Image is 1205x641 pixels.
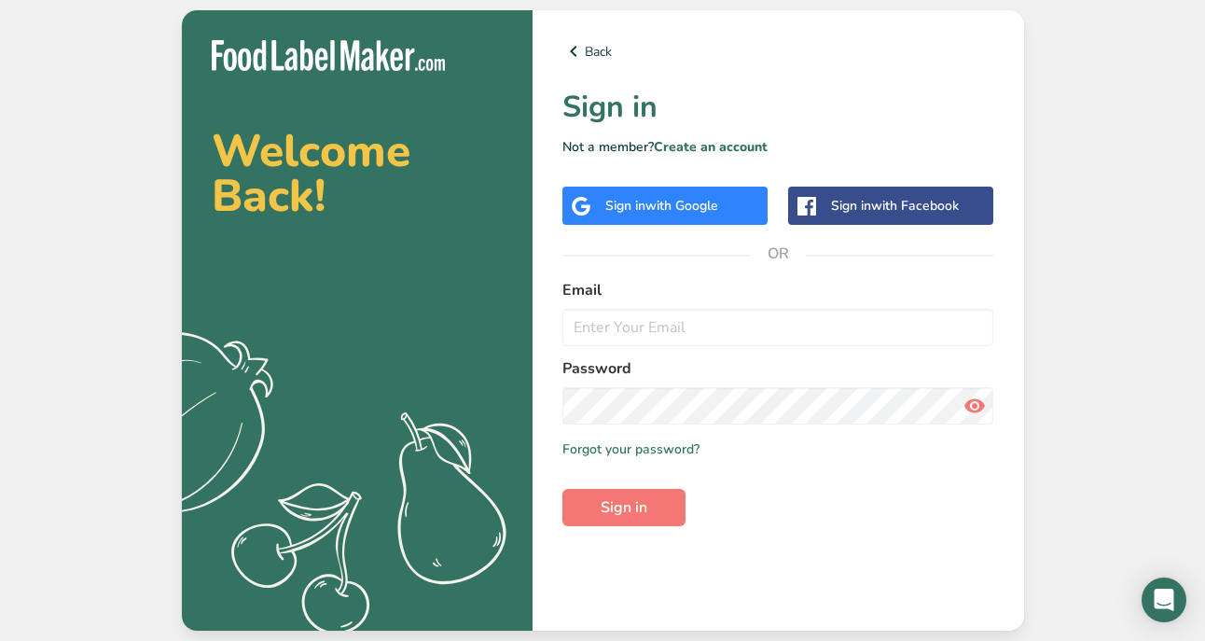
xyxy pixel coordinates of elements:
[562,85,994,130] h1: Sign in
[212,40,445,71] img: Food Label Maker
[212,129,503,218] h2: Welcome Back!
[645,197,718,215] span: with Google
[654,138,768,156] a: Create an account
[562,489,686,526] button: Sign in
[562,40,994,63] a: Back
[562,439,699,459] a: Forgot your password?
[750,226,806,282] span: OR
[1142,578,1186,622] div: Open Intercom Messenger
[601,496,647,519] span: Sign in
[871,197,959,215] span: with Facebook
[562,309,994,346] input: Enter Your Email
[562,279,994,301] label: Email
[831,196,959,216] div: Sign in
[562,357,994,380] label: Password
[562,137,994,157] p: Not a member?
[605,196,718,216] div: Sign in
